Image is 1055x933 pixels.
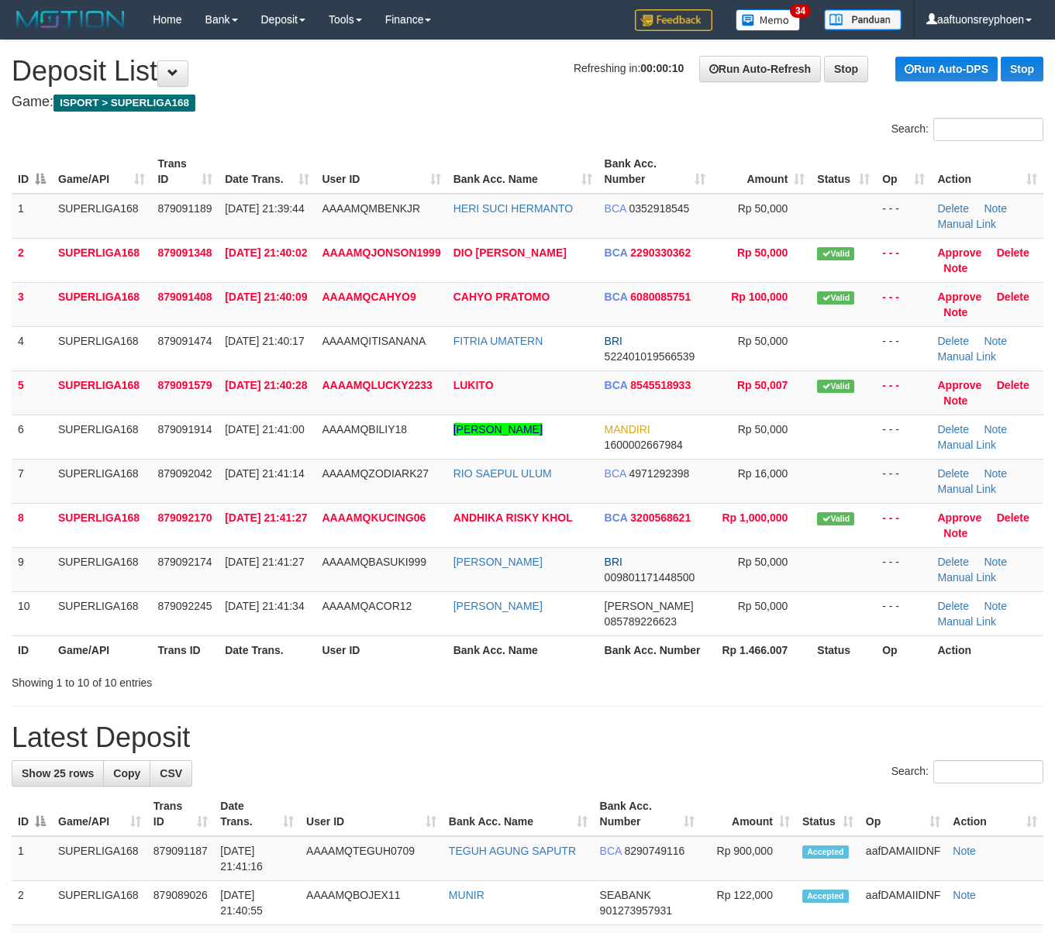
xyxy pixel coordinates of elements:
th: Action: activate to sort column ascending [946,792,1043,836]
a: Note [953,889,976,901]
span: Rp 100,000 [731,291,788,303]
span: Rp 16,000 [738,467,788,480]
a: Delete [937,423,968,436]
span: Copy 009801171448500 to clipboard [605,571,695,584]
span: Copy [113,767,140,780]
a: RIO SAEPUL ULUM [453,467,552,480]
div: Showing 1 to 10 of 10 entries [12,669,428,690]
th: Trans ID: activate to sort column ascending [151,150,219,194]
span: Accepted [802,845,849,859]
td: 9 [12,547,52,591]
span: Copy 6080085751 to clipboard [630,291,691,303]
span: ISPORT > SUPERLIGA168 [53,95,195,112]
td: SUPERLIGA168 [52,547,151,591]
td: Rp 900,000 [701,836,796,881]
th: Game/API: activate to sort column ascending [52,150,151,194]
span: SEABANK [600,889,651,901]
th: Rp 1.466.007 [712,635,811,664]
span: Accepted [802,890,849,903]
a: Note [984,467,1007,480]
th: Bank Acc. Number: activate to sort column ascending [594,792,701,836]
img: panduan.png [824,9,902,30]
a: FITRIA UMATERN [453,335,543,347]
th: Amount: activate to sort column ascending [701,792,796,836]
span: Rp 50,000 [737,246,788,259]
td: 10 [12,591,52,635]
span: [PERSON_NAME] [605,600,694,612]
span: AAAAMQACOR12 [322,600,412,612]
span: AAAAMQBASUKI999 [322,556,426,568]
td: SUPERLIGA168 [52,503,151,547]
span: AAAAMQLUCKY2233 [322,379,432,391]
a: Approve [937,246,981,259]
td: SUPERLIGA168 [52,194,151,239]
span: Copy 901273957931 to clipboard [600,904,672,917]
a: Manual Link [937,218,996,230]
span: 879091189 [157,202,212,215]
span: [DATE] 21:41:00 [225,423,304,436]
td: 1 [12,836,52,881]
th: Action [931,635,1043,664]
span: [DATE] 21:40:09 [225,291,307,303]
a: [PERSON_NAME] [453,556,543,568]
img: Feedback.jpg [635,9,712,31]
span: Copy 2290330362 to clipboard [630,246,691,259]
td: SUPERLIGA168 [52,591,151,635]
td: 5 [12,370,52,415]
th: Status: activate to sort column ascending [796,792,860,836]
a: Approve [937,511,981,524]
span: AAAAMQBILIY18 [322,423,407,436]
th: ID [12,635,52,664]
td: aafDAMAIIDNF [860,881,946,925]
span: BCA [605,202,626,215]
span: Rp 50,000 [738,600,788,612]
td: - - - [876,282,931,326]
a: Run Auto-Refresh [699,56,821,82]
a: Note [943,394,967,407]
a: Manual Link [937,615,996,628]
th: Game/API [52,635,151,664]
span: [DATE] 21:40:02 [225,246,307,259]
span: Copy 522401019566539 to clipboard [605,350,695,363]
span: Copy 1600002667984 to clipboard [605,439,683,451]
a: CAHYO PRATOMO [453,291,550,303]
span: MANDIRI [605,423,650,436]
span: [DATE] 21:41:34 [225,600,304,612]
span: Rp 50,000 [738,423,788,436]
th: Bank Acc. Name [447,635,598,664]
span: BCA [600,845,622,857]
td: - - - [876,547,931,591]
th: Bank Acc. Name: activate to sort column ascending [443,792,594,836]
span: Show 25 rows [22,767,94,780]
h1: Latest Deposit [12,722,1043,753]
span: Rp 50,000 [738,202,788,215]
a: Note [984,556,1007,568]
td: AAAAMQBOJEX11 [300,881,443,925]
th: User ID: activate to sort column ascending [300,792,443,836]
td: 2 [12,238,52,282]
th: Bank Acc. Number [598,635,712,664]
th: Bank Acc. Number: activate to sort column ascending [598,150,712,194]
a: Manual Link [937,483,996,495]
span: AAAAMQCAHYO9 [322,291,415,303]
th: Status: activate to sort column ascending [811,150,876,194]
td: 879091187 [147,836,215,881]
a: Delete [937,467,968,480]
span: Valid transaction [817,380,854,393]
span: BCA [605,379,628,391]
a: Manual Link [937,571,996,584]
span: AAAAMQJONSON1999 [322,246,440,259]
span: Refreshing in: [574,62,684,74]
a: Manual Link [937,350,996,363]
span: [DATE] 21:41:27 [225,511,307,524]
td: SUPERLIGA168 [52,415,151,459]
a: Note [984,202,1007,215]
th: Op: activate to sort column ascending [876,150,931,194]
td: aafDAMAIIDNF [860,836,946,881]
th: User ID: activate to sort column ascending [315,150,446,194]
th: Date Trans. [219,635,315,664]
span: 879092174 [157,556,212,568]
th: Date Trans.: activate to sort column ascending [219,150,315,194]
a: Note [943,527,967,539]
td: 1 [12,194,52,239]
